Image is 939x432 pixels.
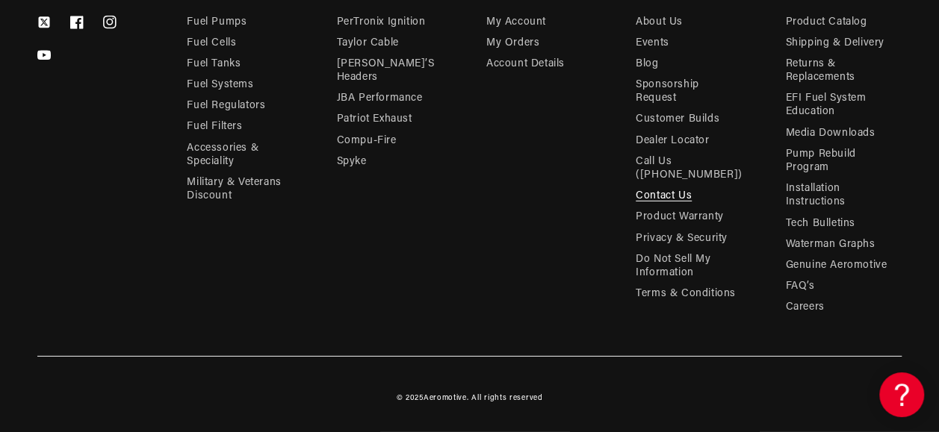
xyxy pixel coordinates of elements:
a: Spyke [337,151,367,172]
a: Dealer Locator [636,131,709,151]
a: Pump Rebuild Program [785,144,890,178]
a: Accessories & Speciality [187,138,291,172]
a: JBA Performance [337,88,423,109]
a: Product Catalog [785,16,867,33]
a: Product Warranty [636,207,724,228]
a: Fuel Filters [187,116,242,137]
a: Installation Instructions [785,178,890,213]
a: About Us [636,16,683,33]
a: Compu-Fire [337,131,397,151]
a: Fuel Tanks [187,54,241,75]
a: Contact Us [636,186,692,207]
a: Terms & Conditions [636,284,736,304]
a: FAQ’s [785,276,814,297]
a: Patriot Exhaust [337,109,412,130]
a: Events [636,33,669,54]
a: Blog [636,54,658,75]
a: Account Details [486,54,565,75]
a: Returns & Replacements [785,54,890,88]
a: My Orders [486,33,539,54]
a: Call Us ([PHONE_NUMBER]) [636,151,743,186]
a: Fuel Cells [187,33,236,54]
a: My Account [486,16,546,33]
small: All rights reserved [471,394,542,402]
a: Tech Bulletins [785,213,855,234]
a: Privacy & Security [636,228,728,249]
a: Fuel Regulators [187,96,265,116]
a: Waterman Graphs [785,234,875,255]
a: Taylor Cable [337,33,399,54]
a: Careers [785,297,824,318]
a: Fuel Pumps [187,16,247,33]
a: EFI Fuel System Education [785,88,890,122]
a: Genuine Aeromotive [785,255,887,276]
a: Customer Builds [636,109,719,130]
a: [PERSON_NAME]’s Headers [337,54,441,88]
small: © 2025 . [397,394,469,402]
a: PerTronix Ignition [337,16,426,33]
a: Do Not Sell My Information [636,249,740,284]
a: Sponsorship Request [636,75,740,109]
a: Shipping & Delivery [785,33,884,54]
a: Military & Veterans Discount [187,172,303,207]
a: Fuel Systems [187,75,253,96]
a: Media Downloads [785,123,875,144]
a: Aeromotive [424,394,467,402]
